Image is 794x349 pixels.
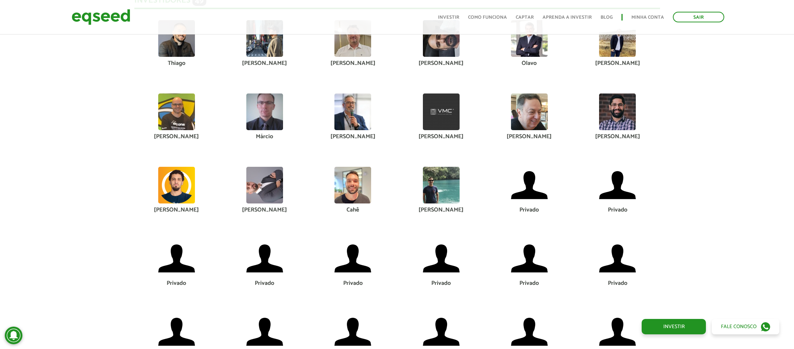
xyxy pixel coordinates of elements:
[334,20,371,57] img: picture-126834-1752512559.jpg
[491,134,568,140] div: [PERSON_NAME]
[579,60,656,66] div: [PERSON_NAME]
[516,15,534,20] a: Captar
[599,20,636,57] img: picture-61293-1560094735.jpg
[511,167,548,203] img: default-user.png
[712,319,779,334] a: Fale conosco
[226,60,303,66] div: [PERSON_NAME]
[226,134,303,140] div: Márcio
[491,207,568,213] div: Privado
[579,134,656,140] div: [PERSON_NAME]
[438,15,459,20] a: Investir
[158,167,195,203] img: picture-84589-1680648988.png
[158,20,195,57] img: picture-72979-1756068561.jpg
[334,240,371,277] img: default-user.png
[423,240,460,277] img: default-user.png
[423,167,460,203] img: picture-48702-1526493360.jpg
[314,280,391,286] div: Privado
[511,240,548,277] img: default-user.png
[138,280,215,286] div: Privado
[138,207,215,213] div: [PERSON_NAME]
[226,207,303,213] div: [PERSON_NAME]
[334,93,371,130] img: picture-112313-1743624016.jpg
[226,280,303,286] div: Privado
[673,12,724,22] a: Sair
[314,60,391,66] div: [PERSON_NAME]
[599,240,636,277] img: default-user.png
[543,15,592,20] a: Aprenda a investir
[579,280,656,286] div: Privado
[246,20,283,57] img: picture-112095-1687613792.jpg
[402,134,479,140] div: [PERSON_NAME]
[246,93,283,130] img: picture-49921-1527277764.jpg
[642,319,706,334] a: Investir
[402,60,479,66] div: [PERSON_NAME]
[334,167,371,203] img: picture-130573-1753468561.jpg
[423,20,460,57] img: picture-121595-1719786865.jpg
[579,207,656,213] div: Privado
[468,15,507,20] a: Como funciona
[511,93,548,130] img: picture-112624-1716663541.png
[138,134,215,140] div: [PERSON_NAME]
[423,93,460,130] img: picture-100036-1732821753.png
[158,240,195,277] img: default-user.png
[72,7,130,27] img: EqSeed
[246,240,283,277] img: default-user.png
[402,280,479,286] div: Privado
[491,60,568,66] div: Olavo
[138,60,215,66] div: Thiago
[599,93,636,130] img: picture-84522-1651756040.jpg
[314,134,391,140] div: [PERSON_NAME]
[314,207,391,213] div: Cahê
[601,15,613,20] a: Blog
[491,280,568,286] div: Privado
[631,15,664,20] a: Minha conta
[599,167,636,203] img: default-user.png
[246,167,283,203] img: picture-119094-1756486266.jpg
[158,93,195,130] img: picture-45893-1685299866.jpg
[402,207,479,213] div: [PERSON_NAME]
[511,20,548,57] img: picture-113391-1693569165.jpg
